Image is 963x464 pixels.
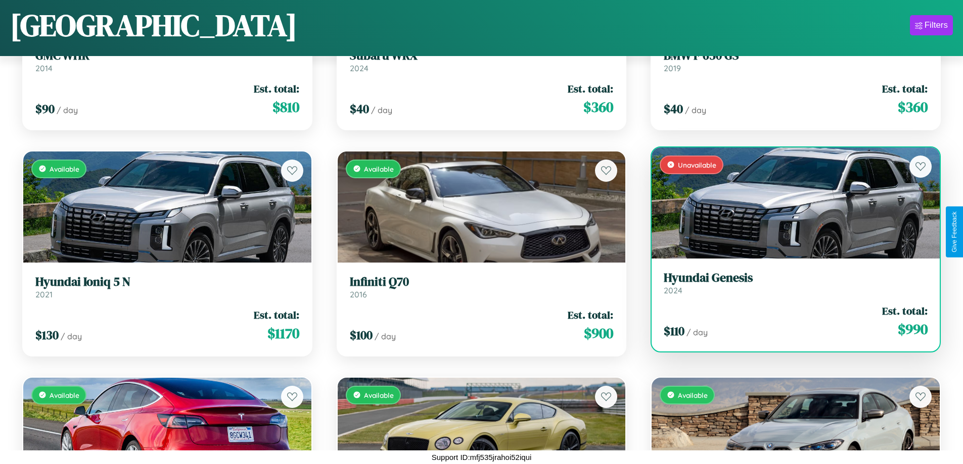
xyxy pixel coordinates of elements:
[35,275,299,299] a: Hyundai Ioniq 5 N2021
[375,331,396,341] span: / day
[254,81,299,96] span: Est. total:
[882,303,928,318] span: Est. total:
[664,100,683,117] span: $ 40
[664,63,681,73] span: 2019
[371,105,392,115] span: / day
[664,285,682,295] span: 2024
[267,323,299,343] span: $ 1170
[350,100,369,117] span: $ 40
[678,161,716,169] span: Unavailable
[350,327,373,343] span: $ 100
[568,307,613,322] span: Est. total:
[35,63,53,73] span: 2014
[35,48,299,63] h3: GMC WHR
[685,105,706,115] span: / day
[583,97,613,117] span: $ 360
[35,100,55,117] span: $ 90
[898,97,928,117] span: $ 360
[664,48,928,73] a: BMW F 650 GS2019
[568,81,613,96] span: Est. total:
[35,48,299,73] a: GMC WHR2014
[664,271,928,295] a: Hyundai Genesis2024
[678,391,708,399] span: Available
[350,48,614,73] a: Subaru WRX2024
[664,323,684,339] span: $ 110
[364,165,394,173] span: Available
[61,331,82,341] span: / day
[664,48,928,63] h3: BMW F 650 GS
[364,391,394,399] span: Available
[898,319,928,339] span: $ 990
[925,20,948,30] div: Filters
[910,15,953,35] button: Filters
[882,81,928,96] span: Est. total:
[35,275,299,289] h3: Hyundai Ioniq 5 N
[57,105,78,115] span: / day
[584,323,613,343] span: $ 900
[350,289,367,299] span: 2016
[350,48,614,63] h3: Subaru WRX
[35,327,59,343] span: $ 130
[50,165,79,173] span: Available
[350,63,369,73] span: 2024
[951,212,958,252] div: Give Feedback
[350,275,614,299] a: Infiniti Q702016
[272,97,299,117] span: $ 810
[254,307,299,322] span: Est. total:
[35,289,53,299] span: 2021
[664,271,928,285] h3: Hyundai Genesis
[50,391,79,399] span: Available
[10,5,297,46] h1: [GEOGRAPHIC_DATA]
[432,450,532,464] p: Support ID: mfj535jrahoi52iqui
[350,275,614,289] h3: Infiniti Q70
[686,327,708,337] span: / day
